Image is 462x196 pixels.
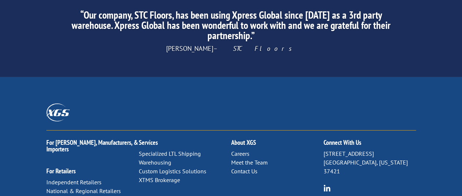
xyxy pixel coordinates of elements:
[46,167,76,175] a: For Retailers
[231,159,268,166] a: Meet the Team
[46,178,102,186] a: Independent Retailers
[213,44,296,53] em: – STC Floors
[139,138,158,147] a: Services
[166,44,296,53] span: [PERSON_NAME]
[324,139,416,150] h2: Connect With Us
[231,167,257,175] a: Contact Us
[139,167,206,175] a: Custom Logistics Solutions
[139,159,171,166] a: Warehousing
[324,150,416,176] p: [STREET_ADDRESS] [GEOGRAPHIC_DATA], [US_STATE] 37421
[46,103,70,121] img: XGS_Logos_ALL_2024_All_White
[46,187,121,195] a: National & Regional Retailers
[231,150,249,157] a: Careers
[139,176,180,184] a: XTMS Brokerage
[139,150,201,157] a: Specialized LTL Shipping
[46,138,138,153] a: For [PERSON_NAME], Manufacturers, & Importers
[231,138,256,147] a: About XGS
[324,185,331,192] img: group-6
[60,10,402,44] h2: “Our company, STC Floors, has been using Xpress Global since [DATE] as a 3rd party warehouse. Xpr...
